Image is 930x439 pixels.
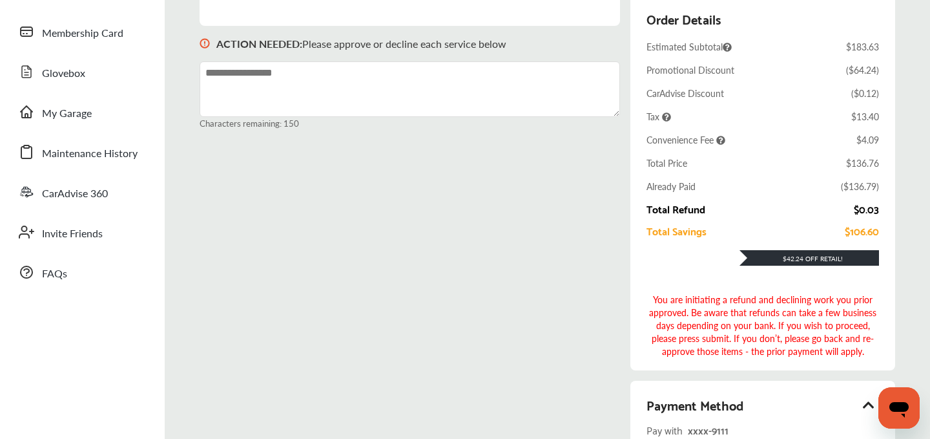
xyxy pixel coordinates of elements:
span: Membership Card [42,25,123,42]
span: Invite Friends [42,226,103,242]
small: Characters remaining: 150 [200,117,620,129]
a: Maintenance History [12,135,152,169]
a: FAQs [12,255,152,289]
a: Invite Friends [12,215,152,249]
a: CarAdvise 360 [12,175,152,209]
span: Estimated Subtotal [646,40,732,53]
span: Convenience Fee [646,133,725,146]
a: Glovebox [12,55,152,89]
div: Promotional Discount [646,63,734,76]
b: ACTION NEEDED : [216,36,302,51]
div: Total Price [646,156,687,169]
div: ( $0.12 ) [851,87,879,100]
div: xxxx- 9111 [688,421,849,438]
span: Maintenance History [42,145,138,162]
p: Please approve or decline each service below [216,36,506,51]
div: Total Refund [646,203,705,215]
span: Glovebox [42,65,85,82]
a: My Garage [12,95,152,129]
span: Tax [646,110,671,123]
div: Order Details [646,8,721,30]
img: svg+xml;base64,PHN2ZyB3aWR0aD0iMTYiIGhlaWdodD0iMTciIHZpZXdCb3g9IjAgMCAxNiAxNyIgZmlsbD0ibm9uZSIgeG... [200,26,210,61]
div: $183.63 [846,40,879,53]
div: $42.24 Off Retail! [739,254,879,263]
div: ( $64.24 ) [846,63,879,76]
span: CarAdvise 360 [42,186,108,202]
div: Already Paid [646,180,696,193]
div: $106.60 [845,225,879,237]
div: ( $136.79 ) [841,180,879,193]
div: $4.09 [856,133,879,146]
span: Pay with [646,421,683,438]
div: $0.03 [854,203,879,215]
div: Total Savings [646,225,707,237]
div: $136.76 [846,156,879,169]
iframe: Button to launch messaging window [878,387,920,429]
div: You are initiating a refund and declining work you prior approved. Be aware that refunds can take... [646,293,879,358]
div: Payment Method [646,394,879,416]
span: My Garage [42,105,92,122]
span: FAQs [42,266,67,283]
a: Membership Card [12,15,152,48]
div: CarAdvise Discount [646,87,724,100]
div: $13.40 [851,110,879,123]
